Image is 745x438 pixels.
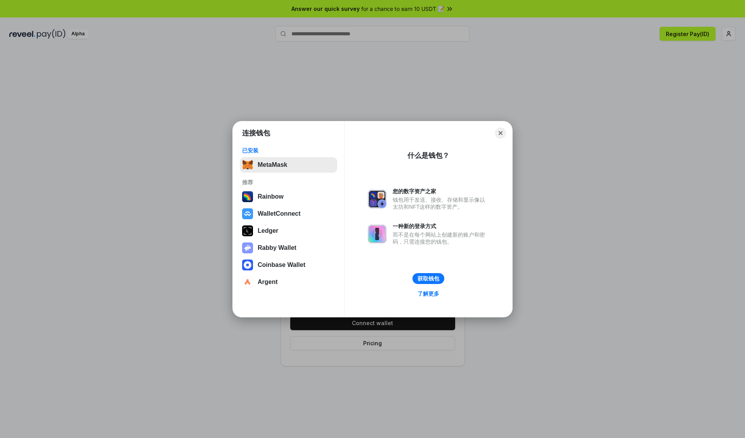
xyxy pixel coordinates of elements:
[240,274,337,290] button: Argent
[240,189,337,204] button: Rainbow
[368,190,386,208] img: svg+xml,%3Csvg%20xmlns%3D%22http%3A%2F%2Fwww.w3.org%2F2000%2Fsvg%22%20fill%3D%22none%22%20viewBox...
[258,161,287,168] div: MetaMask
[412,273,444,284] button: 获取钱包
[258,210,301,217] div: WalletConnect
[242,128,270,138] h1: 连接钱包
[258,193,284,200] div: Rainbow
[242,147,335,154] div: 已安装
[258,261,305,268] div: Coinbase Wallet
[240,240,337,256] button: Rabby Wallet
[413,289,444,299] a: 了解更多
[240,206,337,222] button: WalletConnect
[242,208,253,219] img: svg+xml,%3Csvg%20width%3D%2228%22%20height%3D%2228%22%20viewBox%3D%220%200%2028%2028%22%20fill%3D...
[258,227,278,234] div: Ledger
[242,191,253,202] img: svg+xml,%3Csvg%20width%3D%22120%22%20height%3D%22120%22%20viewBox%3D%220%200%20120%20120%22%20fil...
[242,225,253,236] img: svg+xml,%3Csvg%20xmlns%3D%22http%3A%2F%2Fwww.w3.org%2F2000%2Fsvg%22%20width%3D%2228%22%20height%3...
[240,223,337,239] button: Ledger
[240,257,337,273] button: Coinbase Wallet
[418,275,439,282] div: 获取钱包
[258,279,278,286] div: Argent
[242,179,335,186] div: 推荐
[242,277,253,287] img: svg+xml,%3Csvg%20width%3D%2228%22%20height%3D%2228%22%20viewBox%3D%220%200%2028%2028%22%20fill%3D...
[240,157,337,173] button: MetaMask
[368,225,386,243] img: svg+xml,%3Csvg%20xmlns%3D%22http%3A%2F%2Fwww.w3.org%2F2000%2Fsvg%22%20fill%3D%22none%22%20viewBox...
[393,196,489,210] div: 钱包用于发送、接收、存储和显示像以太坊和NFT这样的数字资产。
[393,188,489,195] div: 您的数字资产之家
[393,231,489,245] div: 而不是在每个网站上创建新的账户和密码，只需连接您的钱包。
[242,159,253,170] img: svg+xml,%3Csvg%20fill%3D%22none%22%20height%3D%2233%22%20viewBox%3D%220%200%2035%2033%22%20width%...
[242,260,253,270] img: svg+xml,%3Csvg%20width%3D%2228%22%20height%3D%2228%22%20viewBox%3D%220%200%2028%2028%22%20fill%3D...
[407,151,449,160] div: 什么是钱包？
[393,223,489,230] div: 一种新的登录方式
[495,128,506,138] button: Close
[258,244,296,251] div: Rabby Wallet
[418,290,439,297] div: 了解更多
[242,242,253,253] img: svg+xml,%3Csvg%20xmlns%3D%22http%3A%2F%2Fwww.w3.org%2F2000%2Fsvg%22%20fill%3D%22none%22%20viewBox...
